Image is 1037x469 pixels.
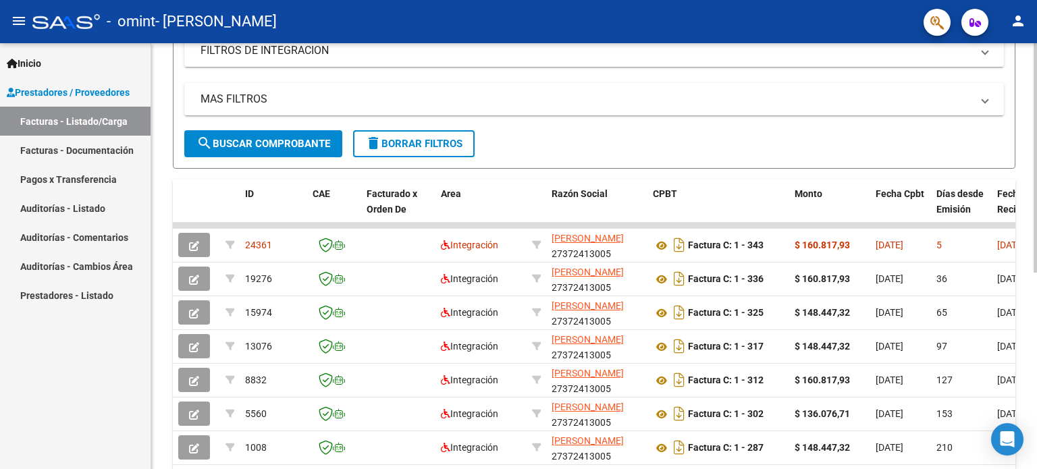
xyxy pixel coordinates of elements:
[876,307,903,318] span: [DATE]
[670,302,688,323] i: Descargar documento
[991,423,1023,456] div: Open Intercom Messenger
[240,180,307,239] datatable-header-cell: ID
[552,433,642,462] div: 27372413005
[688,341,764,352] strong: Factura C: 1 - 317
[795,442,850,453] strong: $ 148.447,32
[552,265,642,293] div: 27372413005
[245,240,272,250] span: 24361
[441,273,498,284] span: Integración
[936,375,953,385] span: 127
[876,273,903,284] span: [DATE]
[670,437,688,458] i: Descargar documento
[441,341,498,352] span: Integración
[936,273,947,284] span: 36
[647,180,789,239] datatable-header-cell: CPBT
[441,375,498,385] span: Integración
[931,180,992,239] datatable-header-cell: Días desde Emisión
[367,188,417,215] span: Facturado x Orden De
[997,408,1025,419] span: [DATE]
[997,188,1035,215] span: Fecha Recibido
[552,188,608,199] span: Razón Social
[670,268,688,289] i: Descargar documento
[552,368,624,379] span: [PERSON_NAME]
[365,135,381,151] mat-icon: delete
[997,341,1025,352] span: [DATE]
[870,180,931,239] datatable-header-cell: Fecha Cpbt
[653,188,677,199] span: CPBT
[7,56,41,71] span: Inicio
[552,399,642,428] div: 27372413005
[688,375,764,386] strong: Factura C: 1 - 312
[245,273,272,284] span: 19276
[441,307,498,318] span: Integración
[245,307,272,318] span: 15974
[876,408,903,419] span: [DATE]
[876,442,903,453] span: [DATE]
[552,435,624,446] span: [PERSON_NAME]
[936,341,947,352] span: 97
[552,300,624,311] span: [PERSON_NAME]
[441,442,498,453] span: Integración
[688,240,764,251] strong: Factura C: 1 - 343
[997,307,1025,318] span: [DATE]
[201,92,972,107] mat-panel-title: MAS FILTROS
[795,273,850,284] strong: $ 160.817,93
[688,443,764,453] strong: Factura C: 1 - 287
[307,180,361,239] datatable-header-cell: CAE
[552,267,624,277] span: [PERSON_NAME]
[688,308,764,319] strong: Factura C: 1 - 325
[552,298,642,327] div: 27372413005
[546,180,647,239] datatable-header-cell: Razón Social
[795,341,850,352] strong: $ 148.447,32
[795,240,850,250] strong: $ 160.817,93
[313,188,330,199] span: CAE
[365,138,462,150] span: Borrar Filtros
[201,43,972,58] mat-panel-title: FILTROS DE INTEGRACION
[552,402,624,412] span: [PERSON_NAME]
[552,332,642,360] div: 27372413005
[876,188,924,199] span: Fecha Cpbt
[552,233,624,244] span: [PERSON_NAME]
[196,135,213,151] mat-icon: search
[936,408,953,419] span: 153
[670,335,688,357] i: Descargar documento
[107,7,155,36] span: - omint
[936,240,942,250] span: 5
[441,408,498,419] span: Integración
[997,375,1025,385] span: [DATE]
[155,7,277,36] span: - [PERSON_NAME]
[936,188,984,215] span: Días desde Emisión
[184,130,342,157] button: Buscar Comprobante
[670,369,688,391] i: Descargar documento
[361,180,435,239] datatable-header-cell: Facturado x Orden De
[245,442,267,453] span: 1008
[1010,13,1026,29] mat-icon: person
[688,274,764,285] strong: Factura C: 1 - 336
[876,341,903,352] span: [DATE]
[552,231,642,259] div: 27372413005
[795,188,822,199] span: Monto
[552,334,624,345] span: [PERSON_NAME]
[245,341,272,352] span: 13076
[552,366,642,394] div: 27372413005
[196,138,330,150] span: Buscar Comprobante
[441,188,461,199] span: Area
[789,180,870,239] datatable-header-cell: Monto
[435,180,527,239] datatable-header-cell: Area
[245,188,254,199] span: ID
[11,13,27,29] mat-icon: menu
[997,240,1025,250] span: [DATE]
[795,307,850,318] strong: $ 148.447,32
[7,85,130,100] span: Prestadores / Proveedores
[670,234,688,256] i: Descargar documento
[997,273,1025,284] span: [DATE]
[688,409,764,420] strong: Factura C: 1 - 302
[184,83,1004,115] mat-expansion-panel-header: MAS FILTROS
[936,307,947,318] span: 65
[441,240,498,250] span: Integración
[184,34,1004,67] mat-expansion-panel-header: FILTROS DE INTEGRACION
[795,408,850,419] strong: $ 136.076,71
[353,130,475,157] button: Borrar Filtros
[245,408,267,419] span: 5560
[670,403,688,424] i: Descargar documento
